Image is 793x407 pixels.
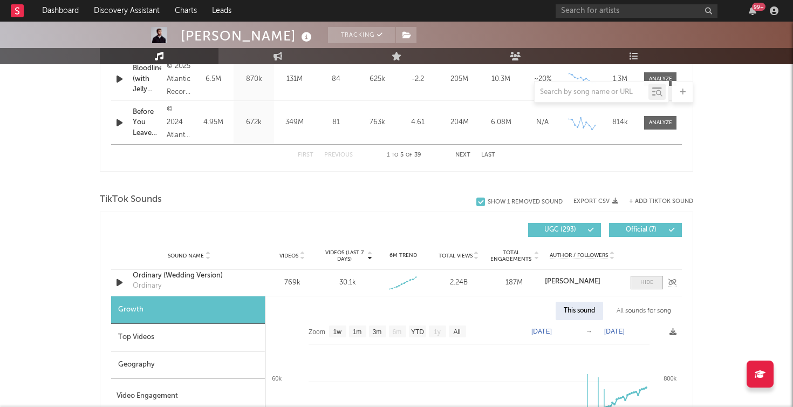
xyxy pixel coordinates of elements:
[236,74,271,85] div: 870k
[573,198,618,205] button: Export CSV
[524,74,560,85] div: ~ 20 %
[309,328,325,336] text: Zoom
[441,74,477,85] div: 205M
[400,74,436,85] div: -2.2
[483,117,519,128] div: 6.08M
[328,27,395,43] button: Tracking
[556,302,603,320] div: This sound
[111,324,265,351] div: Top Videos
[545,278,620,286] a: [PERSON_NAME]
[439,253,473,259] span: Total Views
[616,227,666,233] span: Official ( 7 )
[353,328,362,336] text: 1m
[267,277,317,288] div: 769k
[324,152,353,158] button: Previous
[323,249,366,262] span: Videos (last 7 days)
[133,63,161,95] a: Bloodline (with Jelly Roll)
[317,74,355,85] div: 84
[400,117,436,128] div: 4.61
[545,278,600,285] strong: [PERSON_NAME]
[392,153,398,158] span: to
[378,252,428,260] div: 6M Trend
[236,117,271,128] div: 672k
[339,277,356,288] div: 30.1k
[664,375,676,382] text: 800k
[277,74,312,85] div: 131M
[406,153,412,158] span: of
[749,6,756,15] button: 99+
[604,117,636,128] div: 814k
[556,4,717,18] input: Search for artists
[488,199,563,206] div: Show 1 Removed Sound
[629,199,693,205] button: + Add TikTok Sound
[117,390,259,403] div: Video Engagement
[535,227,585,233] span: UGC ( 293 )
[586,328,592,335] text: →
[609,223,682,237] button: Official(7)
[317,117,355,128] div: 81
[272,375,282,382] text: 60k
[752,3,765,11] div: 99 +
[535,88,648,97] input: Search by song name or URL
[483,74,519,85] div: 10.3M
[373,328,382,336] text: 3m
[455,152,470,158] button: Next
[618,199,693,205] button: + Add TikTok Sound
[111,351,265,379] div: Geography
[277,117,312,128] div: 349M
[168,253,204,259] span: Sound Name
[167,103,190,142] div: © 2024 Atlantic Recording Corporation
[434,277,484,288] div: 2.24B
[604,74,636,85] div: 1.3M
[393,328,402,336] text: 6m
[374,149,434,162] div: 1 5 39
[550,252,608,259] span: Author / Followers
[133,281,161,291] div: Ordinary
[528,223,601,237] button: UGC(293)
[196,74,231,85] div: 6.5M
[298,152,313,158] button: First
[181,27,315,45] div: [PERSON_NAME]
[489,277,539,288] div: 187M
[524,117,560,128] div: N/A
[196,117,231,128] div: 4.95M
[441,117,477,128] div: 204M
[167,60,190,99] div: © 2025 Atlantic Recording Corporation
[133,270,245,281] a: Ordinary (Wedding Version)
[489,249,533,262] span: Total Engagements
[609,302,679,320] div: All sounds for song
[133,107,161,139] a: Before You Leave Me
[434,328,441,336] text: 1y
[360,117,394,128] div: 763k
[333,328,342,336] text: 1w
[453,328,460,336] text: All
[481,152,495,158] button: Last
[100,193,162,206] span: TikTok Sounds
[411,328,424,336] text: YTD
[531,328,552,335] text: [DATE]
[604,328,625,335] text: [DATE]
[111,296,265,324] div: Growth
[360,74,394,85] div: 625k
[279,253,298,259] span: Videos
